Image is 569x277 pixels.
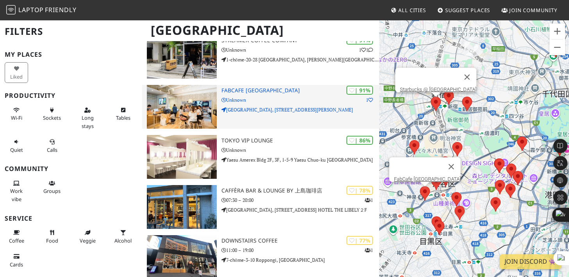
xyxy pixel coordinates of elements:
[365,196,373,204] p: 1
[498,3,560,17] a: Join Community
[549,23,565,39] button: 放大
[221,206,380,214] p: [GEOGRAPHIC_DATA], [STREET_ADDRESS] HOTEL THE LIBELY２F
[221,256,380,264] p: 7-chōme-3-10 Roppongi, [GEOGRAPHIC_DATA]
[221,187,380,194] h3: CAFFÈRA BAR & LOUNGE by 上島珈琲店
[45,5,76,14] span: Friendly
[43,187,61,194] span: Group tables
[142,35,379,79] a: Streamer Coffee Company | 91% 11 Streamer Coffee Company Unknown 1-chōme-20-28 [GEOGRAPHIC_DATA],...
[366,96,373,104] p: 1
[221,156,380,164] p: Yaesu Amerex Bldg 2F, 3F, 1-5-9 Yaesu Chuo-ku [GEOGRAPHIC_DATA]
[549,40,565,55] button: 縮小
[147,35,216,79] img: Streamer Coffee Company
[221,56,380,63] p: 1-chōme-20-28 [GEOGRAPHIC_DATA], [PERSON_NAME][GEOGRAPHIC_DATA]
[5,92,137,99] h3: Productivity
[394,176,461,182] a: FabCafe [GEOGRAPHIC_DATA]
[387,3,429,17] a: All Cities
[46,237,58,244] span: Food
[114,237,132,244] span: Alcohol
[147,135,216,179] img: Tokyo VIP Lounge
[80,237,96,244] span: Veggie
[144,20,378,41] h1: [GEOGRAPHIC_DATA]
[11,114,22,121] span: Stable Wi-Fi
[142,185,379,229] a: CAFFÈRA BAR & LOUNGE by 上島珈琲店 | 78% 1 CAFFÈRA BAR & LOUNGE by 上島珈琲店 07:30 – 20:00 [GEOGRAPHIC_DAT...
[40,104,64,124] button: Sockets
[111,104,135,124] button: Tables
[509,7,557,14] span: Join Community
[147,85,216,129] img: FabCafe Tokyo
[5,135,28,156] button: Quiet
[142,135,379,179] a: Tokyo VIP Lounge | 86% Tokyo VIP Lounge Unknown Yaesu Amerex Bldg 2F, 3F, 1-5-9 Yaesu Chuo-ku [GE...
[346,186,373,195] div: | 78%
[398,7,426,14] span: All Cities
[221,246,380,254] p: 11:00 – 19:00
[5,104,28,124] button: Wi-Fi
[500,254,561,269] a: Join Discord 👾
[9,237,24,244] span: Coffee
[445,7,491,14] span: Suggest Places
[434,3,494,17] a: Suggest Places
[43,114,61,121] span: Power sockets
[82,114,94,129] span: Long stays
[6,5,16,14] img: LaptopFriendly
[400,86,476,92] a: Starbucks @ [GEOGRAPHIC_DATA]
[6,4,77,17] a: LaptopFriendly LaptopFriendly
[142,85,379,129] a: FabCafe Tokyo | 91% 1 FabCafe [GEOGRAPHIC_DATA] Unknown [GEOGRAPHIC_DATA], [STREET_ADDRESS][PERSO...
[40,226,64,247] button: Food
[221,106,380,113] p: [GEOGRAPHIC_DATA], [STREET_ADDRESS][PERSON_NAME]
[10,146,23,153] span: Quiet
[10,261,23,268] span: Credit cards
[18,5,44,14] span: Laptop
[221,237,380,244] h3: DOWNSTAIRS COFFEE
[5,20,137,43] h2: Filters
[346,236,373,245] div: | 77%
[346,86,373,95] div: | 91%
[346,136,373,145] div: | 86%
[116,114,130,121] span: Work-friendly tables
[221,137,380,144] h3: Tokyo VIP Lounge
[5,51,137,58] h3: My Places
[5,226,28,247] button: Coffee
[5,215,137,222] h3: Service
[221,196,380,204] p: 07:30 – 20:00
[40,135,64,156] button: Calls
[442,157,461,176] button: 關閉
[221,96,380,104] p: Unknown
[221,146,380,154] p: Unknown
[221,87,380,94] h3: FabCafe [GEOGRAPHIC_DATA]
[10,187,23,202] span: People working
[47,146,57,153] span: Video/audio calls
[111,226,135,247] button: Alcohol
[147,185,216,229] img: CAFFÈRA BAR & LOUNGE by 上島珈琲店
[5,177,28,205] button: Work vibe
[5,165,137,173] h3: Community
[76,226,99,247] button: Veggie
[40,177,64,198] button: Groups
[365,246,373,254] p: 1
[458,68,476,86] button: 關閉
[5,250,28,271] button: Cards
[76,104,99,132] button: Long stays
